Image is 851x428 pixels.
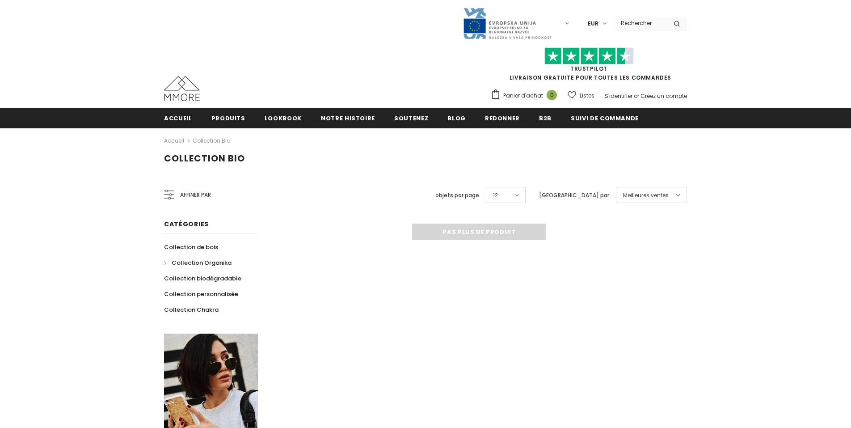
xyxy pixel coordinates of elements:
span: 12 [493,191,498,200]
span: or [634,92,639,100]
span: Blog [447,114,466,123]
a: Lookbook [265,108,302,128]
span: soutenez [394,114,428,123]
span: Collection biodégradable [164,274,241,283]
span: 0 [547,90,557,100]
span: Collection Organika [172,258,232,267]
a: Blog [447,108,466,128]
span: Accueil [164,114,192,123]
input: Search Site [615,17,667,30]
span: Panier d'achat [503,91,543,100]
span: Lookbook [265,114,302,123]
a: Collection personnalisée [164,286,238,302]
a: Accueil [164,136,184,146]
span: Notre histoire [321,114,375,123]
span: Collection Bio [164,152,245,165]
span: Produits [211,114,245,123]
span: EUR [588,19,598,28]
span: B2B [539,114,552,123]
a: B2B [539,108,552,128]
a: Accueil [164,108,192,128]
span: LIVRAISON GRATUITE POUR TOUTES LES COMMANDES [491,51,687,81]
a: Collection Chakra [164,302,219,318]
img: Cas MMORE [164,76,200,101]
a: Collection Organika [164,255,232,271]
a: Suivi de commande [571,108,639,128]
span: Redonner [485,114,520,123]
a: Redonner [485,108,520,128]
a: Listes [568,88,594,103]
a: Collection Bio [193,137,230,144]
a: Notre histoire [321,108,375,128]
a: Panier d'achat 0 [491,89,561,102]
a: Produits [211,108,245,128]
span: Suivi de commande [571,114,639,123]
a: Créez un compte [640,92,687,100]
span: Collection de bois [164,243,218,251]
img: Javni Razpis [463,7,552,40]
span: Meilleures ventes [623,191,669,200]
label: [GEOGRAPHIC_DATA] par [539,191,609,200]
a: Collection de bois [164,239,218,255]
span: Catégories [164,220,209,229]
a: Collection biodégradable [164,271,241,286]
span: Affiner par [180,190,211,200]
span: Collection Chakra [164,305,219,314]
a: S'identifier [605,92,632,100]
img: Faites confiance aux étoiles pilotes [544,47,634,65]
a: Javni Razpis [463,19,552,27]
span: Collection personnalisée [164,290,238,298]
a: soutenez [394,108,428,128]
label: objets par page [435,191,479,200]
span: Listes [580,91,594,100]
a: TrustPilot [570,65,607,72]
